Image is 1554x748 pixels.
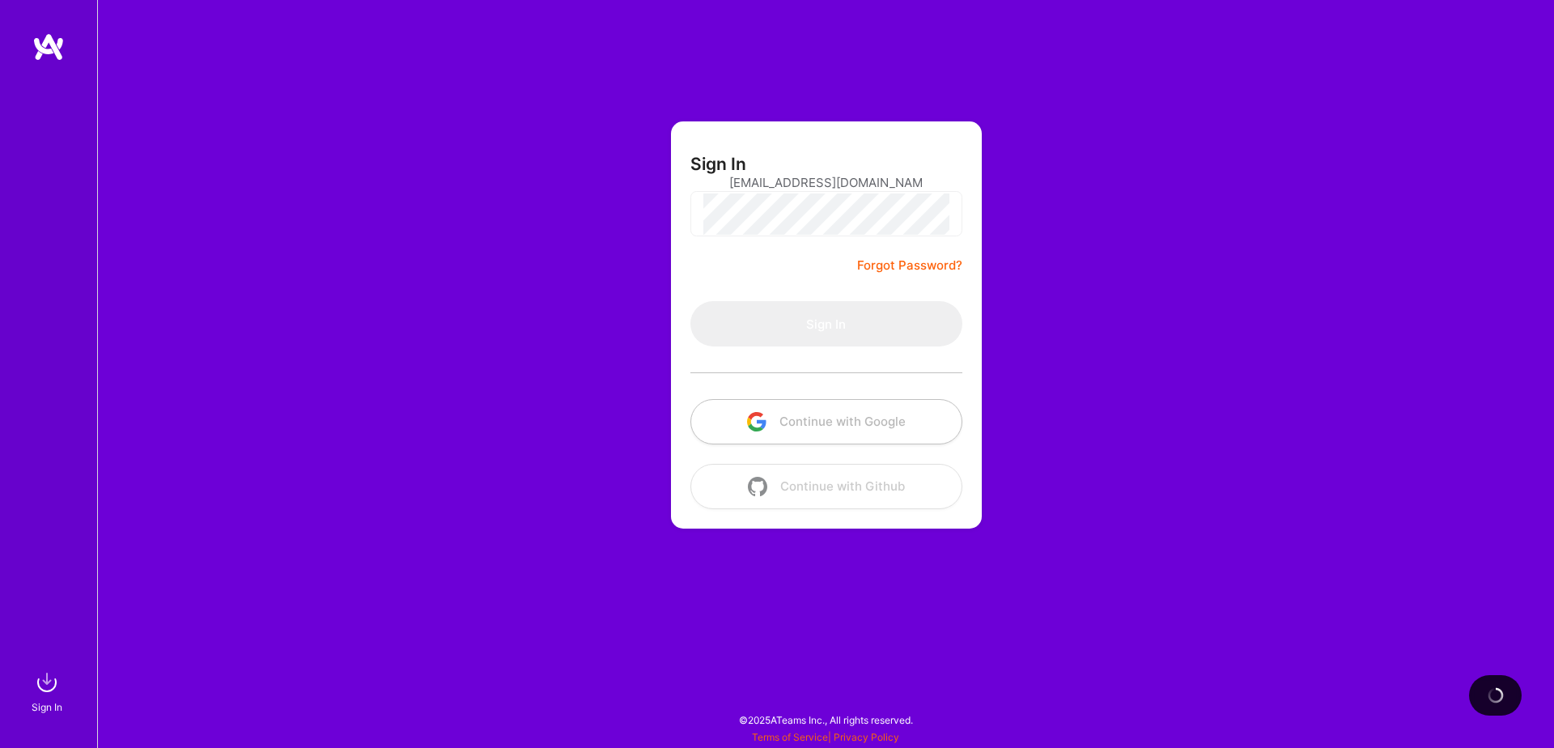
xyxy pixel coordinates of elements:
[34,666,63,716] a: sign inSign In
[32,32,65,62] img: logo
[690,154,746,174] h3: Sign In
[752,731,899,743] span: |
[747,412,766,431] img: icon
[97,699,1554,740] div: © 2025 ATeams Inc., All rights reserved.
[31,666,63,699] img: sign in
[32,699,62,716] div: Sign In
[857,256,962,275] a: Forgot Password?
[1485,685,1505,705] img: loading
[834,731,899,743] a: Privacy Policy
[748,477,767,496] img: icon
[690,464,962,509] button: Continue with Github
[690,301,962,346] button: Sign In
[729,162,923,203] input: Email...
[752,731,828,743] a: Terms of Service
[690,399,962,444] button: Continue with Google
